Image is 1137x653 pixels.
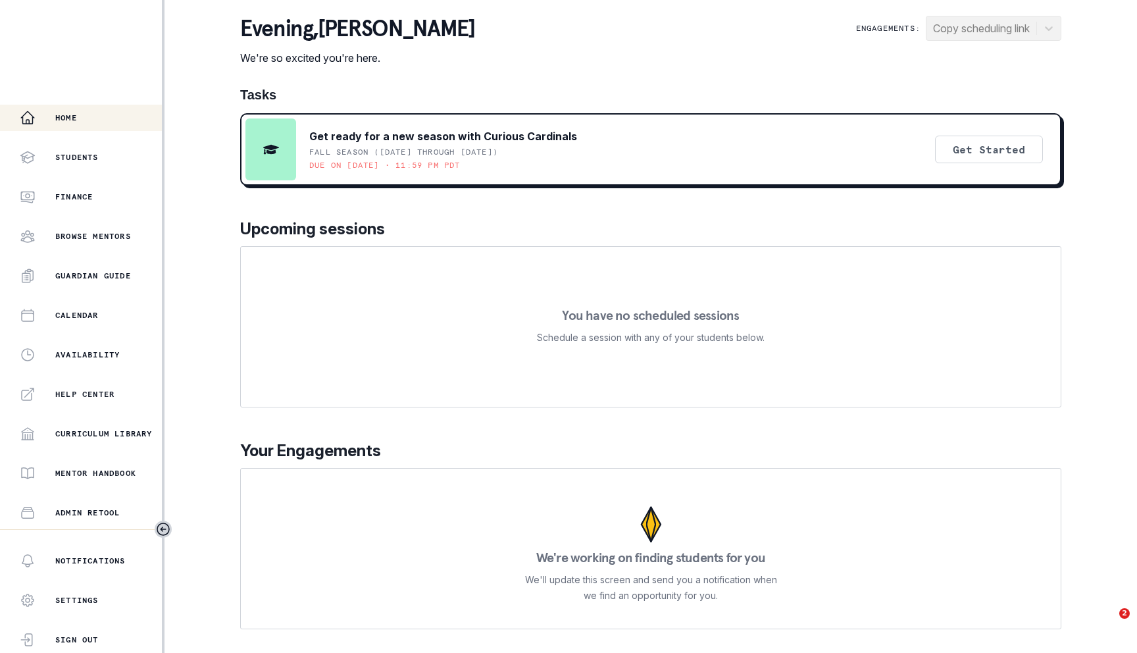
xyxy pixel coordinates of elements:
p: We'll update this screen and send you a notification when we find an opportunity for you. [524,572,777,604]
p: Engagements: [856,23,921,34]
p: Availability [55,350,120,360]
p: Curriculum Library [55,429,153,439]
p: Browse Mentors [55,231,131,242]
p: Guardian Guide [55,271,131,281]
p: Sign Out [55,635,99,645]
p: Students [55,152,99,163]
p: You have no scheduled sessions [562,309,739,322]
p: Schedule a session with any of your students below. [537,330,765,346]
iframe: Intercom live chat [1092,608,1124,640]
button: Toggle sidebar [155,521,172,538]
p: Calendar [55,310,99,321]
p: Upcoming sessions [240,217,1061,241]
p: Settings [55,595,99,606]
p: Your Engagements [240,439,1061,463]
p: Fall Season ([DATE] through [DATE]) [309,147,498,157]
p: Admin Retool [55,508,120,518]
p: We're working on finding students for you [536,551,765,564]
p: Finance [55,192,93,202]
p: Home [55,113,77,123]
p: Due on [DATE] • 11:59 PM PDT [309,160,461,170]
p: We're so excited you're here. [240,50,474,66]
span: 2 [1119,608,1130,619]
h1: Tasks [240,87,1061,103]
p: Get ready for a new season with Curious Cardinals [309,128,577,144]
p: Notifications [55,556,126,566]
p: Help Center [55,389,114,400]
p: Mentor Handbook [55,468,136,479]
p: evening , [PERSON_NAME] [240,16,474,42]
button: Get Started [935,136,1043,163]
